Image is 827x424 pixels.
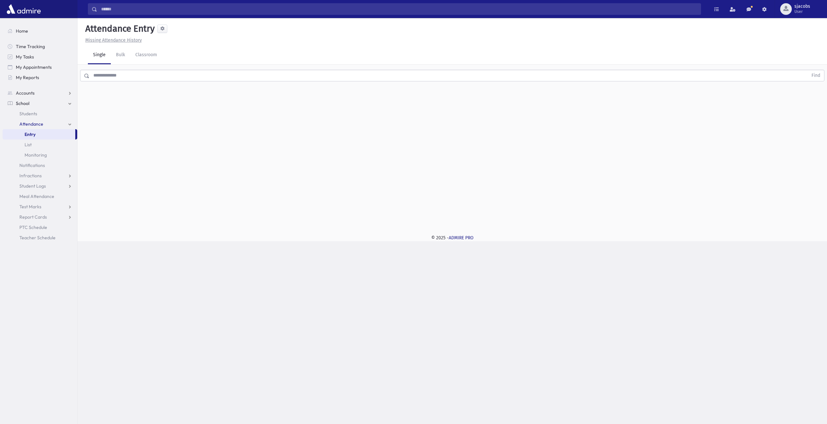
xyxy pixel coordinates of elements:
[16,28,28,34] span: Home
[3,171,77,181] a: Infractions
[19,162,45,168] span: Notifications
[3,62,77,72] a: My Appointments
[3,140,77,150] a: List
[3,181,77,191] a: Student Logs
[3,98,77,109] a: School
[19,193,54,199] span: Meal Attendance
[16,44,45,49] span: Time Tracking
[16,54,34,60] span: My Tasks
[3,202,77,212] a: Test Marks
[19,173,42,179] span: Infractions
[19,183,46,189] span: Student Logs
[3,26,77,36] a: Home
[19,224,47,230] span: PTC Schedule
[83,37,142,43] a: Missing Attendance History
[3,119,77,129] a: Attendance
[19,121,43,127] span: Attendance
[88,234,817,241] div: © 2025 -
[83,23,155,34] h5: Attendance Entry
[19,235,56,241] span: Teacher Schedule
[3,72,77,83] a: My Reports
[3,160,77,171] a: Notifications
[16,75,39,80] span: My Reports
[19,204,41,210] span: Test Marks
[25,131,36,137] span: Entry
[3,212,77,222] a: Report Cards
[3,41,77,52] a: Time Tracking
[3,109,77,119] a: Students
[794,9,810,14] span: User
[3,52,77,62] a: My Tasks
[3,88,77,98] a: Accounts
[16,64,52,70] span: My Appointments
[19,214,47,220] span: Report Cards
[19,111,37,117] span: Students
[85,37,142,43] u: Missing Attendance History
[97,3,701,15] input: Search
[88,46,111,64] a: Single
[808,70,824,81] button: Find
[111,46,130,64] a: Bulk
[16,100,29,106] span: School
[5,3,42,16] img: AdmirePro
[3,191,77,202] a: Meal Attendance
[16,90,35,96] span: Accounts
[3,150,77,160] a: Monitoring
[449,235,474,241] a: ADMIRE PRO
[3,233,77,243] a: Teacher Schedule
[3,129,75,140] a: Entry
[25,142,32,148] span: List
[3,222,77,233] a: PTC Schedule
[25,152,47,158] span: Monitoring
[130,46,162,64] a: Classroom
[794,4,810,9] span: sjacobs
